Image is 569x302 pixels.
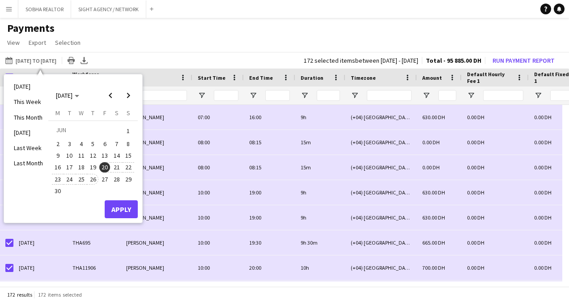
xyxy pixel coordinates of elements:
[13,230,67,255] div: [DATE]
[64,150,75,161] span: 10
[249,74,273,81] span: End Time
[99,138,110,150] button: 06-06-2025
[123,174,134,185] span: 29
[345,130,417,155] div: (+04) [GEOGRAPHIC_DATA]
[126,114,164,121] span: [PERSON_NAME]
[67,230,121,255] div: THA695
[467,91,475,99] button: Open Filter Menu
[110,150,122,161] button: 14-06-2025
[345,255,417,280] div: (+04) [GEOGRAPHIC_DATA]
[126,189,164,196] span: [PERSON_NAME]
[25,37,50,48] a: Export
[192,230,244,255] div: 10:00
[422,164,440,171] span: 0.00 DH
[64,150,75,161] button: 10-06-2025
[99,162,110,173] span: 20
[422,189,445,196] span: 630.00 DH
[111,162,122,173] span: 21
[462,205,529,230] div: 0.00 DH
[110,138,122,150] button: 07-06-2025
[88,150,98,161] span: 12
[301,91,309,99] button: Open Filter Menu
[72,71,105,84] span: Workforce ID
[345,105,417,129] div: (+04) [GEOGRAPHIC_DATA]
[123,161,134,173] button: 22-06-2025
[462,105,529,129] div: 0.00 DH
[52,185,64,197] button: 30-06-2025
[76,174,87,185] span: 25
[111,138,122,149] span: 7
[52,138,64,150] button: 02-06-2025
[52,150,64,161] button: 09-06-2025
[64,161,75,173] button: 17-06-2025
[52,87,83,104] button: Choose month and year
[38,291,82,298] span: 172 items selected
[99,161,110,173] button: 20-06-2025
[103,109,106,117] span: F
[295,205,345,230] div: 9h
[64,138,75,150] button: 03-06-2025
[18,0,71,18] button: SOBHA REALTOR
[52,174,63,185] span: 23
[110,161,122,173] button: 21-06-2025
[13,255,67,280] div: [DATE]
[7,39,20,47] span: View
[244,255,295,280] div: 20:00
[244,205,295,230] div: 19:00
[244,155,295,180] div: 08:15
[110,173,122,185] button: 28-06-2025
[123,150,134,161] button: 15-06-2025
[8,110,48,125] li: This Month
[489,55,558,66] button: Run Payment Report
[462,180,529,205] div: 0.00 DH
[244,130,295,155] div: 08:15
[422,214,445,221] span: 630.00 DH
[119,86,137,104] button: Next month
[8,125,48,140] li: [DATE]
[295,130,345,155] div: 15m
[462,155,529,180] div: 0.00 DH
[67,255,121,280] div: THA11906
[8,94,48,109] li: This Week
[87,138,99,150] button: 05-06-2025
[534,91,542,99] button: Open Filter Menu
[123,138,134,149] span: 8
[8,155,48,171] li: Last Month
[52,161,64,173] button: 16-06-2025
[295,180,345,205] div: 9h
[52,150,63,161] span: 9
[123,138,134,150] button: 08-06-2025
[198,74,225,81] span: Start Time
[55,39,81,47] span: Selection
[99,150,110,161] button: 13-06-2025
[244,230,295,255] div: 19:30
[8,79,48,94] li: [DATE]
[126,214,164,221] span: [PERSON_NAME]
[351,74,376,81] span: Timezone
[462,230,529,255] div: 0.00 DH
[99,173,110,185] button: 27-06-2025
[462,255,529,280] div: 0.00 DH
[244,105,295,129] div: 16:00
[111,174,122,185] span: 28
[29,39,46,47] span: Export
[295,105,345,129] div: 9h
[126,239,164,246] span: [PERSON_NAME]
[88,138,98,149] span: 5
[55,109,60,117] span: M
[68,109,71,117] span: T
[66,55,76,66] app-action-btn: Print
[426,56,481,65] span: Total - 95 885.00 DH
[87,150,99,161] button: 12-06-2025
[64,162,75,173] span: 17
[351,91,359,99] button: Open Filter Menu
[123,124,134,138] button: 01-06-2025
[422,239,445,246] span: 665.00 DH
[52,173,64,185] button: 23-06-2025
[192,155,244,180] div: 08:00
[295,155,345,180] div: 15m
[123,162,134,173] span: 22
[105,200,138,218] button: Apply
[192,180,244,205] div: 10:00
[422,114,445,121] span: 630.00 DH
